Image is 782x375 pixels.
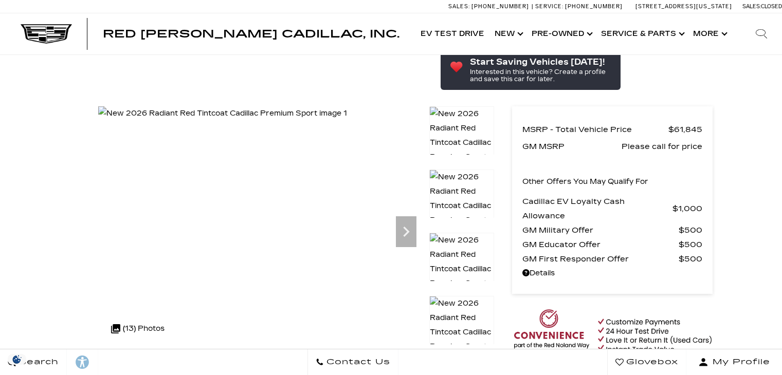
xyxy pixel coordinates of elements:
img: Cadillac Dark Logo with Cadillac White Text [21,24,72,44]
span: $61,845 [668,122,702,137]
a: Pre-Owned [526,13,596,54]
a: [STREET_ADDRESS][US_STATE] [635,3,732,10]
span: Please call for price [622,139,702,154]
img: New 2026 Radiant Red Tintcoat Cadillac Premium Sport image 1 [98,106,347,121]
a: GM MSRP Please call for price [522,139,702,154]
a: Sales: [PHONE_NUMBER] [448,4,532,9]
span: My Profile [708,355,770,369]
span: [PHONE_NUMBER] [471,3,529,10]
a: EV Test Drive [415,13,489,54]
a: MSRP - Total Vehicle Price $61,845 [522,122,702,137]
a: New [489,13,526,54]
span: Sales: [742,3,761,10]
a: GM Educator Offer $500 [522,237,702,252]
div: Next [396,216,416,247]
span: $500 [679,252,702,266]
button: Open user profile menu [686,349,782,375]
a: Red [PERSON_NAME] Cadillac, Inc. [103,29,399,39]
span: Closed [761,3,782,10]
img: New 2026 Radiant Red Tintcoat Cadillac Premium Sport image 1 [429,106,494,179]
span: GM Educator Offer [522,237,679,252]
span: Glovebox [624,355,678,369]
span: GM MSRP [522,139,622,154]
img: New 2026 Radiant Red Tintcoat Cadillac Premium Sport image 3 [429,233,494,306]
button: More [688,13,731,54]
span: $500 [679,223,702,237]
span: Service: [535,3,563,10]
span: GM Military Offer [522,223,679,237]
a: Glovebox [607,349,686,375]
a: Service & Parts [596,13,688,54]
img: New 2026 Radiant Red Tintcoat Cadillac Premium Sport image 2 [429,170,494,242]
span: MSRP - Total Vehicle Price [522,122,668,137]
span: $1,000 [672,201,702,216]
span: Sales: [448,3,470,10]
span: Contact Us [324,355,390,369]
span: GM First Responder Offer [522,252,679,266]
span: Cadillac EV Loyalty Cash Allowance [522,194,672,223]
span: Search [16,355,59,369]
a: GM First Responder Offer $500 [522,252,702,266]
div: (13) Photos [106,316,170,341]
span: [PHONE_NUMBER] [565,3,623,10]
a: Contact Us [307,349,398,375]
span: $500 [679,237,702,252]
a: Details [522,266,702,280]
a: Service: [PHONE_NUMBER] [532,4,625,9]
a: Cadillac EV Loyalty Cash Allowance $1,000 [522,194,702,223]
section: Click to Open Cookie Consent Modal [5,354,29,365]
a: GM Military Offer $500 [522,223,702,237]
p: Other Offers You May Qualify For [522,175,648,189]
img: New 2026 Radiant Red Tintcoat Cadillac Premium Sport image 4 [429,296,494,369]
span: Red [PERSON_NAME] Cadillac, Inc. [103,28,399,40]
img: Opt-Out Icon [5,354,29,365]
